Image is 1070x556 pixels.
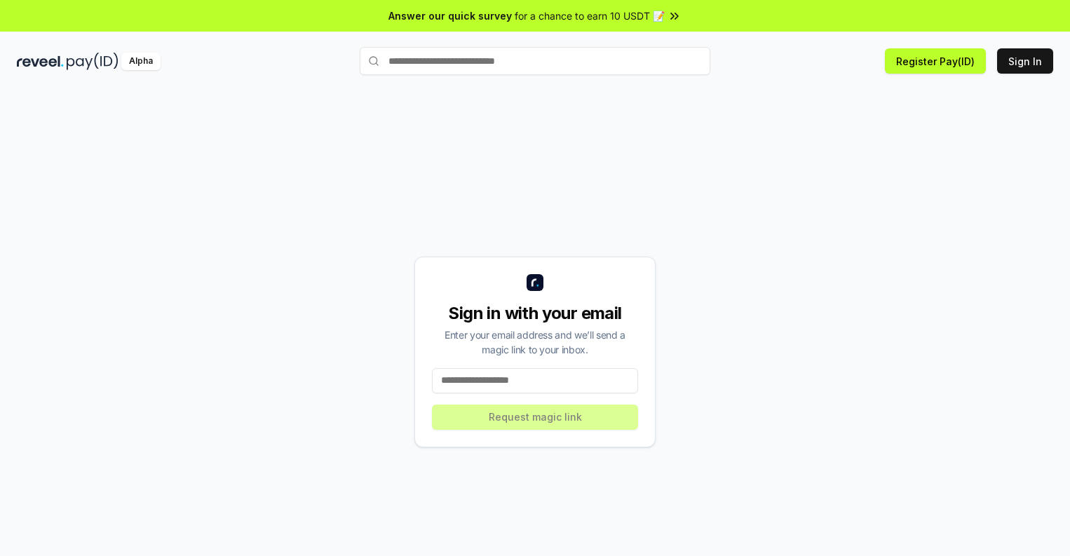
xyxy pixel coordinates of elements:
div: Sign in with your email [432,302,638,325]
img: logo_small [527,274,543,291]
button: Sign In [997,48,1053,74]
button: Register Pay(ID) [885,48,986,74]
span: for a chance to earn 10 USDT 📝 [515,8,665,23]
img: pay_id [67,53,118,70]
span: Answer our quick survey [388,8,512,23]
div: Enter your email address and we’ll send a magic link to your inbox. [432,327,638,357]
div: Alpha [121,53,161,70]
img: reveel_dark [17,53,64,70]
